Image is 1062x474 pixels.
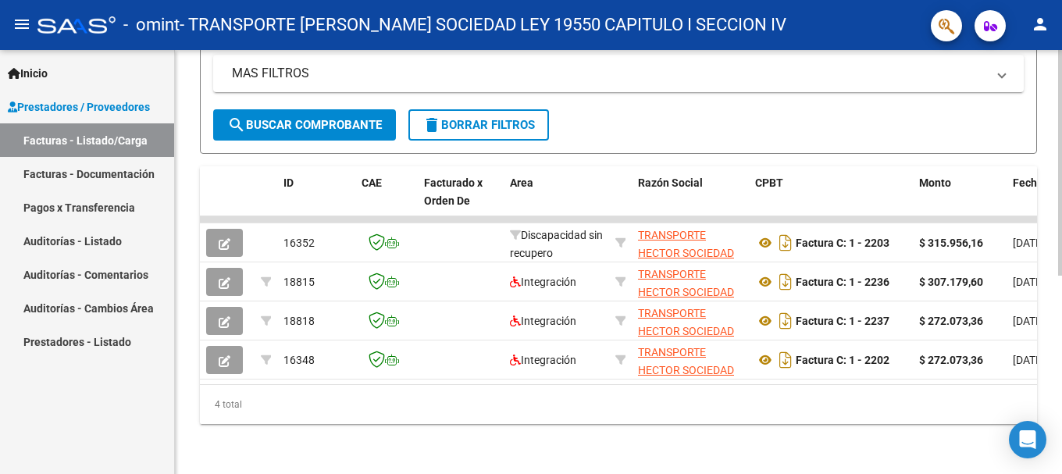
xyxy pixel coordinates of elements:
span: CPBT [755,176,783,189]
datatable-header-cell: Area [504,166,609,235]
span: Facturado x Orden De [424,176,483,207]
span: [DATE] [1013,237,1045,249]
datatable-header-cell: ID [277,166,355,235]
mat-icon: person [1031,15,1050,34]
span: CAE [362,176,382,189]
i: Descargar documento [775,347,796,372]
datatable-header-cell: Razón Social [632,166,749,235]
span: TRANSPORTE HECTOR SOCIEDAD LEY 19550 CAPITULO I SECCION IV [638,346,743,429]
span: Razón Social [638,176,703,189]
strong: Factura C: 1 - 2203 [796,237,889,249]
div: Open Intercom Messenger [1009,421,1046,458]
mat-icon: search [227,116,246,134]
div: 30716774690 [638,305,743,337]
span: Integración [510,276,576,288]
strong: $ 315.956,16 [919,237,983,249]
strong: $ 307.179,60 [919,276,983,288]
mat-expansion-panel-header: MAS FILTROS [213,55,1024,92]
strong: $ 272.073,36 [919,315,983,327]
div: 30716774690 [638,226,743,259]
span: [DATE] [1013,315,1045,327]
datatable-header-cell: CAE [355,166,418,235]
span: Borrar Filtros [422,118,535,132]
strong: Factura C: 1 - 2202 [796,354,889,366]
datatable-header-cell: Facturado x Orden De [418,166,504,235]
span: Integración [510,354,576,366]
datatable-header-cell: CPBT [749,166,913,235]
span: ID [283,176,294,189]
strong: Factura C: 1 - 2237 [796,315,889,327]
span: Discapacidad sin recupero [510,229,603,259]
span: - omint [123,8,180,42]
mat-icon: menu [12,15,31,34]
span: [DATE] [1013,276,1045,288]
datatable-header-cell: Monto [913,166,1007,235]
span: - TRANSPORTE [PERSON_NAME] SOCIEDAD LEY 19550 CAPITULO I SECCION IV [180,8,786,42]
strong: $ 272.073,36 [919,354,983,366]
span: TRANSPORTE HECTOR SOCIEDAD LEY 19550 CAPITULO I SECCION IV [638,307,743,390]
span: 16348 [283,354,315,366]
i: Descargar documento [775,308,796,333]
span: Buscar Comprobante [227,118,382,132]
span: Inicio [8,65,48,82]
span: Monto [919,176,951,189]
span: 16352 [283,237,315,249]
div: 4 total [200,385,1037,424]
span: [DATE] [1013,354,1045,366]
button: Borrar Filtros [408,109,549,141]
span: TRANSPORTE HECTOR SOCIEDAD LEY 19550 CAPITULO I SECCION IV [638,229,743,312]
span: 18815 [283,276,315,288]
div: 30716774690 [638,344,743,376]
span: Integración [510,315,576,327]
mat-icon: delete [422,116,441,134]
button: Buscar Comprobante [213,109,396,141]
i: Descargar documento [775,269,796,294]
div: 30716774690 [638,266,743,298]
span: 18818 [283,315,315,327]
span: TRANSPORTE HECTOR SOCIEDAD LEY 19550 CAPITULO I SECCION IV [638,268,743,351]
mat-panel-title: MAS FILTROS [232,65,986,82]
span: Prestadores / Proveedores [8,98,150,116]
span: Area [510,176,533,189]
i: Descargar documento [775,230,796,255]
strong: Factura C: 1 - 2236 [796,276,889,288]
